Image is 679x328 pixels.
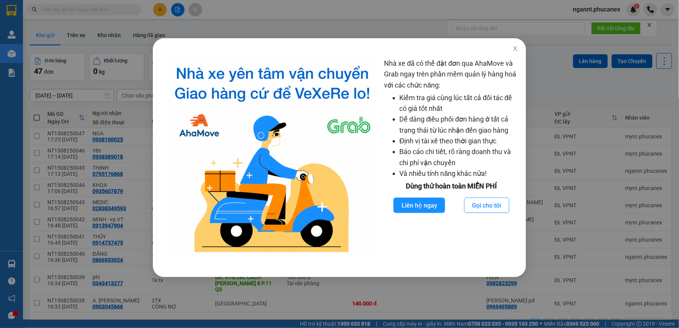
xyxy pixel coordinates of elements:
li: Và nhiều tính năng khác nữa! [400,168,519,179]
li: Báo cáo chi tiết, rõ ràng doanh thu và chi phí vận chuyển [400,146,519,168]
li: Kiểm tra giá cùng lúc tất cả đối tác để có giá tốt nhất [400,93,519,114]
span: Liên hệ ngay [402,201,437,210]
div: Dùng thử hoàn toàn MIỄN PHÍ [384,181,519,192]
span: Gọi cho tôi [472,201,501,210]
img: logo [167,58,378,258]
li: Dễ dàng điều phối đơn hàng ở tất cả trạng thái từ lúc nhận đến giao hàng [400,114,519,136]
span: close [512,45,519,52]
button: Liên hệ ngay [394,198,445,213]
div: Nhà xe đã có thể đặt đơn qua AhaMove và Grab ngay trên phần mềm quản lý hàng hoá với các chức năng: [384,58,519,258]
button: Close [505,38,526,60]
button: Gọi cho tôi [464,198,509,213]
li: Định vị tài xế theo thời gian thực [400,136,519,146]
